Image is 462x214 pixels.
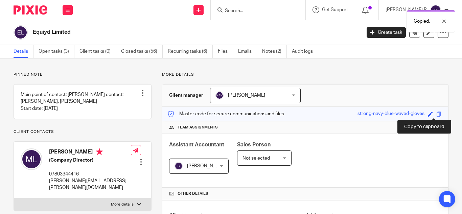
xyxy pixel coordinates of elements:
[169,92,203,99] h3: Client manager
[237,142,271,147] span: Sales Person
[292,45,318,58] a: Audit logs
[414,18,430,25] p: Copied.
[242,156,270,161] span: Not selected
[168,45,213,58] a: Recurring tasks (6)
[49,171,131,177] p: 07803344416
[215,91,224,99] img: svg%3E
[14,45,33,58] a: Details
[178,125,218,130] span: Team assignments
[49,148,131,157] h4: [PERSON_NAME]
[21,148,42,170] img: svg%3E
[218,45,233,58] a: Files
[187,164,228,168] span: [PERSON_NAME] R
[14,129,152,135] p: Client contacts
[228,93,265,98] span: [PERSON_NAME]
[14,25,28,40] img: svg%3E
[175,162,183,170] img: svg%3E
[121,45,163,58] a: Closed tasks (56)
[39,45,74,58] a: Open tasks (3)
[238,45,257,58] a: Emails
[430,5,441,16] img: svg%3E
[49,177,131,191] p: [PERSON_NAME][EMAIL_ADDRESS][PERSON_NAME][DOMAIN_NAME]
[262,45,287,58] a: Notes (2)
[49,157,131,164] h5: (Company Director)
[14,5,47,15] img: Pixie
[14,72,152,77] p: Pinned note
[357,110,424,118] div: strong-navy-blue-waved-gloves
[367,27,406,38] a: Create task
[79,45,116,58] a: Client tasks (0)
[169,142,224,147] span: Assistant Accountant
[162,72,448,77] p: More details
[178,191,208,196] span: Other details
[167,111,284,117] p: Master code for secure communications and files
[96,148,103,155] i: Primary
[33,29,292,36] h2: Equiyd Limited
[111,202,134,207] p: More details
[224,8,285,14] input: Search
